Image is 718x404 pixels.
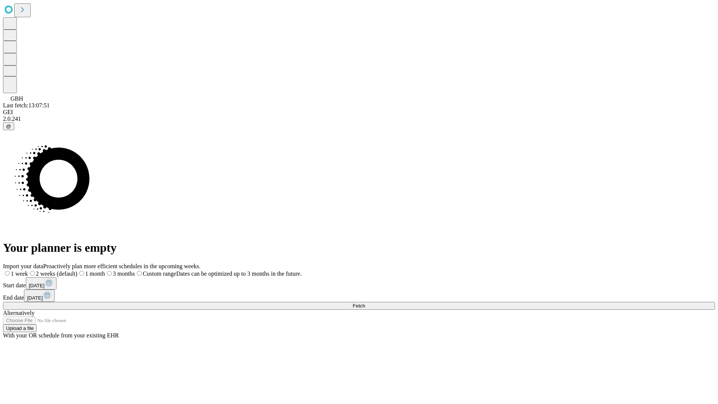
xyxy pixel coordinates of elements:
[3,332,119,339] span: With your OR schedule from your existing EHR
[36,270,77,277] span: 2 weeks (default)
[353,303,365,309] span: Fetch
[30,271,35,276] input: 2 weeks (default)
[6,123,11,129] span: @
[3,277,715,290] div: Start date
[143,270,176,277] span: Custom range
[10,95,23,102] span: GBH
[3,290,715,302] div: End date
[26,277,56,290] button: [DATE]
[3,324,37,332] button: Upload a file
[3,310,34,316] span: Alternatively
[137,271,142,276] input: Custom rangeDates can be optimized up to 3 months in the future.
[5,271,10,276] input: 1 week
[3,109,715,116] div: GEI
[3,263,43,269] span: Import your data
[43,263,200,269] span: Proactively plan more efficient schedules in the upcoming weeks.
[107,271,112,276] input: 3 months
[27,295,43,301] span: [DATE]
[24,290,55,302] button: [DATE]
[11,270,28,277] span: 1 week
[3,116,715,122] div: 2.0.241
[113,270,135,277] span: 3 months
[79,271,84,276] input: 1 month
[29,283,45,288] span: [DATE]
[85,270,105,277] span: 1 month
[3,302,715,310] button: Fetch
[3,102,50,108] span: Last fetch: 13:07:51
[3,122,14,130] button: @
[3,241,715,255] h1: Your planner is empty
[176,270,301,277] span: Dates can be optimized up to 3 months in the future.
